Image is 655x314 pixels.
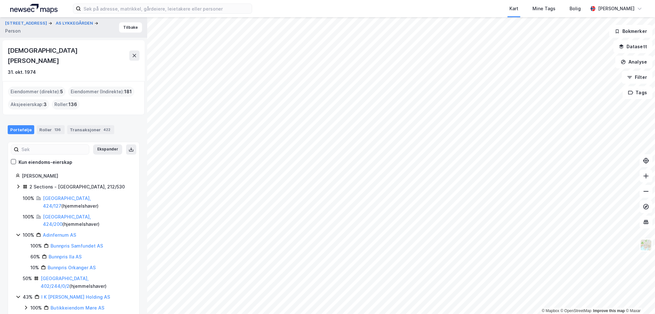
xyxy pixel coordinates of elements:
div: 422 [102,126,112,133]
div: 100% [23,195,34,202]
input: Søk [19,145,89,154]
div: 60% [30,253,40,261]
button: Bokmerker [609,25,652,38]
iframe: Chat Widget [623,283,655,314]
div: 100% [23,231,34,239]
button: AS LYKKEGÅRDEN [56,20,94,27]
div: Kontrollprogram for chat [623,283,655,314]
button: Tags [623,86,652,99]
span: 136 [68,101,77,108]
button: Analyse [615,56,652,68]
div: ( hjemmelshaver ) [41,275,132,290]
div: 136 [53,126,62,133]
div: Kart [509,5,518,12]
button: [STREET_ADDRESS] [5,20,48,27]
a: Butikkeiendom Møre AS [51,305,104,310]
div: [PERSON_NAME] [22,172,132,180]
div: [DEMOGRAPHIC_DATA][PERSON_NAME] [8,45,129,66]
div: [PERSON_NAME] [598,5,635,12]
a: Improve this map [593,309,625,313]
div: 31. okt. 1974 [8,68,36,76]
span: 181 [124,88,132,96]
a: [GEOGRAPHIC_DATA], 424/200 [43,214,91,227]
div: Roller : [52,99,80,110]
a: Adinfernum AS [43,232,76,238]
div: Transaksjoner [67,125,114,134]
div: Mine Tags [532,5,555,12]
div: 100% [23,213,34,221]
a: I K [PERSON_NAME] Holding AS [41,294,110,300]
div: Person [5,27,20,35]
span: 3 [44,101,47,108]
div: ( hjemmelshaver ) [43,195,132,210]
div: 2 Sections - [GEOGRAPHIC_DATA], 212/530 [29,183,125,191]
div: 50% [23,275,32,282]
input: Søk på adresse, matrikkel, gårdeiere, leietakere eller personer [81,4,252,13]
a: OpenStreetMap [561,309,592,313]
div: Eiendommer (Indirekte) : [68,87,134,97]
div: ( hjemmelshaver ) [43,213,132,228]
div: Kun eiendoms-eierskap [19,158,72,166]
a: Bunnpris Orkanger AS [48,265,96,270]
button: Filter [622,71,652,84]
div: Bolig [570,5,581,12]
div: 100% [30,304,42,312]
img: logo.a4113a55bc3d86da70a041830d287a7e.svg [10,4,58,13]
button: Ekspander [93,144,122,155]
a: Mapbox [542,309,559,313]
img: Z [640,239,652,251]
a: Bunnpris Samfundet AS [51,243,103,249]
a: [GEOGRAPHIC_DATA], 424/127 [43,195,91,209]
a: [GEOGRAPHIC_DATA], 402/244/0/2 [41,276,89,289]
div: 100% [30,242,42,250]
span: 5 [60,88,63,96]
div: Aksjeeierskap : [8,99,49,110]
button: Tilbake [119,22,142,33]
div: 43% [23,293,33,301]
button: Datasett [613,40,652,53]
div: 10% [30,264,39,272]
div: Portefølje [8,125,34,134]
a: Bunnpris Ila AS [49,254,82,259]
div: Eiendommer (direkte) : [8,87,66,97]
div: Roller [37,125,65,134]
